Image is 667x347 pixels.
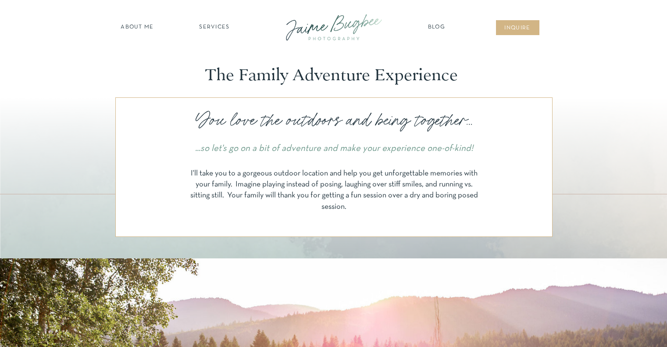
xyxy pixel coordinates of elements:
p: I'll take you to a gorgeous outdoor location and help you get unforgettable memories with your fa... [188,168,480,217]
a: SERVICES [190,23,239,32]
a: Blog [426,23,448,32]
i: ...so let's go on a bit of adventure and make your experience one-of-kind! [195,144,473,153]
a: about ME [118,23,157,32]
p: You love the outdoors and being together... [185,108,483,133]
p: The Family Adventure Experience [205,65,462,85]
a: inqUIre [500,24,535,33]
